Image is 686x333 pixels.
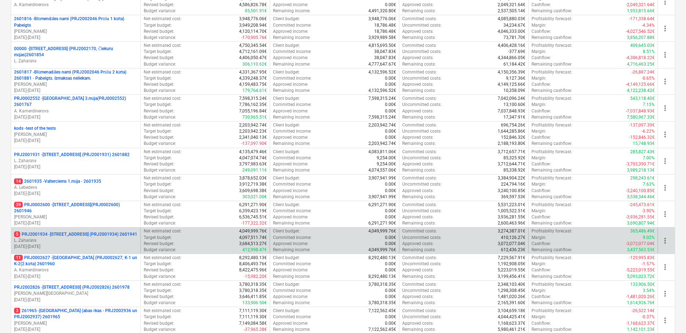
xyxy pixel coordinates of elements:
[144,61,176,67] p: Budget variance :
[374,22,396,28] p: 18,786.48€
[385,181,396,187] p: 0.00€
[144,155,172,161] p: Target budget :
[14,178,101,185] p: 2601935 - Valterciems 1.māja - 2601935
[14,152,138,170] div: PRJ2001931 -[STREET_ADDRESS] (PRJ2001931) 2601882L. Zaharāns[DATE]-[DATE]
[245,8,267,14] p: 85,501.91€
[632,69,655,75] p: -26,887.24€
[273,43,300,49] p: Client budget :
[503,167,525,173] p: 85,338.92€
[630,175,655,181] p: 298,243.61€
[14,125,138,144] div: kods -test of the tests[PERSON_NAME][DATE]-[DATE]
[532,35,572,41] p: Remaining cashflow :
[14,108,138,114] p: A. Kamerdinerovs
[532,134,551,141] p: Cashflow :
[273,88,310,94] p: Remaining income :
[144,134,174,141] p: Revised budget :
[643,155,655,161] p: 7.00%
[532,81,551,88] p: Cashflow :
[239,22,267,28] p: 3,949,208.94€
[368,122,396,128] p: 2,203,942.74€
[273,2,308,8] p: Approved income :
[627,8,655,14] p: 1,953,815.66€
[14,152,130,158] p: PRJ2001931 - [STREET_ADDRESS] (PRJ2001931) 2601882
[532,16,572,22] p: Profitability forecast :
[629,16,655,22] p: -171,338.64€
[14,284,138,303] div: PRJ2002826 -[STREET_ADDRESS] (PRJ2002826) 2601978[PERSON_NAME][GEOGRAPHIC_DATA][DATE]-[DATE]
[402,22,441,28] p: Uncommitted costs :
[532,188,551,194] p: Cashflow :
[385,75,396,81] p: 0.00€
[498,188,525,194] p: 3,240,100.85€
[14,178,138,197] div: 142601935 -Valterciems 1.māja - 2601935A. Lebedevs[DATE]-[DATE]
[501,181,525,187] p: 224,794.16€
[144,114,176,120] p: Budget variance :
[273,96,300,102] p: Client budget :
[532,8,572,14] p: Remaining cashflow :
[273,8,310,14] p: Remaining income :
[239,188,267,194] p: 3,609,698.38€
[273,167,310,173] p: Remaining income :
[144,16,181,22] p: Net estimated cost :
[14,69,138,94] div: 2601817 -Blūmenadāles nami (PRJ2002046 Prūšu 2 kārta) 2601881 - Pabeigts. Izmaksas neliekam.[PERS...
[239,161,267,167] p: 3,797,983.63€
[402,49,441,55] p: Uncommitted costs :
[498,8,525,14] p: 2,537,505.14€
[14,231,20,237] span: 5
[14,96,138,108] p: PRJ0002552 - [GEOGRAPHIC_DATA] 3.māja(PRJ0002552) 2601767
[273,122,300,128] p: Client budget :
[14,255,138,280] div: 11PRJ0002627 -[GEOGRAPHIC_DATA] (PRJ0002627, K-1 un K-2(2.kārta) 2601960A. Kamerdinerovs[DATE]-[D...
[14,267,138,273] p: A. Kamerdinerovs
[402,2,434,8] p: Approved costs :
[144,194,176,200] p: Budget variance :
[273,108,308,114] p: Approved income :
[239,49,267,55] p: 4,712,161.09€
[241,35,267,41] p: -170,905.76€
[498,161,525,167] p: 3,712,644.71€
[368,175,396,181] p: 3,907,941.99€
[385,134,396,141] p: 0.00€
[368,43,396,49] p: 4,815,695.50€
[661,289,669,298] span: more_vert
[402,96,437,102] p: Committed costs :
[501,122,525,128] p: 696,754.26€
[498,96,525,102] p: 7,042,096.24€
[14,244,138,250] p: [DATE] - [DATE]
[368,114,396,120] p: 7,598,315.24€
[144,75,172,81] p: Target budget :
[144,49,172,55] p: Target budget :
[273,28,308,35] p: Approved income :
[273,188,308,194] p: Approved income :
[14,231,137,237] p: PRJ2001934 - [STREET_ADDRESS] (PRJ2001934) 2601941
[14,327,138,333] p: [DATE] - [DATE]
[626,108,655,114] p: -7,037,848.93€
[273,155,311,161] p: Committed income :
[385,188,396,194] p: 0.00€
[14,214,138,220] p: [PERSON_NAME]
[532,128,546,134] p: Margin :
[532,55,551,61] p: Cashflow :
[402,108,434,114] p: Approved costs :
[532,102,546,108] p: Margin :
[508,49,525,55] p: -377.69€
[14,274,138,280] p: [DATE] - [DATE]
[14,237,138,244] p: L. Zaharāns
[239,55,267,61] p: 4,406,050.47€
[144,181,172,187] p: Target budget :
[239,108,267,114] p: 7,055,196.84€
[402,8,436,14] p: Remaining costs :
[629,134,655,141] p: -152,846.32€
[144,81,174,88] p: Revised budget :
[14,164,138,170] p: [DATE] - [DATE]
[402,161,434,167] p: Approved costs :
[627,35,655,41] p: 3,856,207.88€
[661,210,669,218] span: more_vert
[14,58,138,64] p: L. Zaharāns
[402,88,436,94] p: Remaining costs :
[503,22,525,28] p: 34,234.67€
[374,49,396,55] p: 38,047.83€
[402,134,434,141] p: Approved costs :
[650,298,686,333] iframe: Chat Widget
[144,35,176,41] p: Budget variance :
[498,108,525,114] p: 7,037,848.93€
[14,132,138,138] p: [PERSON_NAME]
